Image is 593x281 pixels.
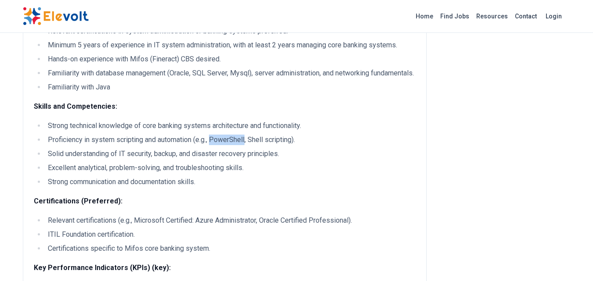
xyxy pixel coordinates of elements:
li: Relevant certifications (e.g., Microsoft Certified: Azure Administrator, Oracle Certified Profess... [45,215,416,226]
li: Strong communication and documentation skills. [45,177,416,187]
li: Hands-on experience with Mifos (Fineract) CBS desired. [45,54,416,64]
strong: Certifications (Preferred): [34,197,122,205]
strong: Skills and Competencies: [34,102,117,110]
li: Solid understanding of IT security, backup, and disaster recovery principles. [45,149,416,159]
li: Familiarity with database management (Oracle, SQL Server, Mysql), server administration, and netw... [45,68,416,78]
img: Elevolt [23,7,89,25]
a: Find Jobs [437,9,473,23]
a: Home [412,9,437,23]
li: Excellent analytical, problem-solving, and troubleshooting skills. [45,163,416,173]
li: Strong technical knowledge of core banking systems architecture and functionality. [45,121,416,131]
strong: Key Performance Indicators (KPIs) (key): [34,263,171,272]
li: ITIL Foundation certification. [45,229,416,240]
iframe: Chat Widget [549,239,593,281]
a: Contact [511,9,540,23]
li: Proficiency in system scripting and automation (e.g., PowerShell, Shell scripting). [45,135,416,145]
a: Resources [473,9,511,23]
li: Certifications specific to Mifos core banking system. [45,243,416,254]
a: Login [540,7,567,25]
li: Minimum 5 years of experience in IT system administration, with at least 2 years managing core ba... [45,40,416,50]
li: Familiarity with Java [45,82,416,92]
